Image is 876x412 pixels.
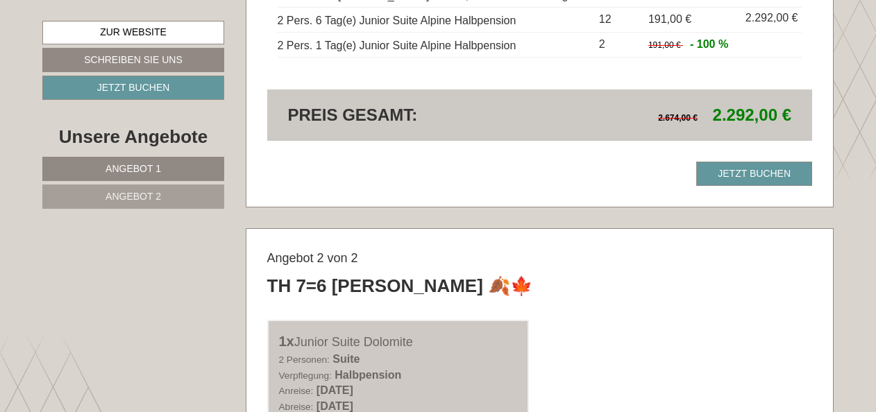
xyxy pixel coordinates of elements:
[317,400,353,412] b: [DATE]
[279,370,332,381] small: Verpflegung:
[317,384,353,396] b: [DATE]
[648,13,691,25] span: 191,00 €
[279,386,314,396] small: Anreise:
[267,273,533,299] div: TH 7=6 [PERSON_NAME] 🍂🍁
[106,163,161,174] span: Angebot 1
[42,48,224,72] a: Schreiben Sie uns
[658,113,698,123] span: 2.674,00 €
[593,8,643,33] td: 12
[279,402,314,412] small: Abreise:
[106,191,161,202] span: Angebot 2
[593,32,643,57] td: 2
[696,162,812,186] a: Jetzt buchen
[278,32,593,57] td: 2 Pers. 1 Tag(e) Junior Suite Alpine Halbpension
[42,124,224,150] div: Unsere Angebote
[267,251,358,265] span: Angebot 2 von 2
[279,354,330,365] small: 2 Personen:
[740,8,802,33] td: 2.292,00 €
[332,353,360,365] b: Suite
[690,38,728,50] span: - 100 %
[335,369,401,381] b: Halbpension
[648,40,681,50] span: 191,00 €
[42,76,224,100] a: Jetzt buchen
[713,105,791,124] span: 2.292,00 €
[279,332,518,352] div: Junior Suite Dolomite
[42,21,224,44] a: Zur Website
[278,8,593,33] td: 2 Pers. 6 Tag(e) Junior Suite Alpine Halbpension
[279,334,294,349] b: 1x
[278,103,540,127] div: Preis gesamt:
